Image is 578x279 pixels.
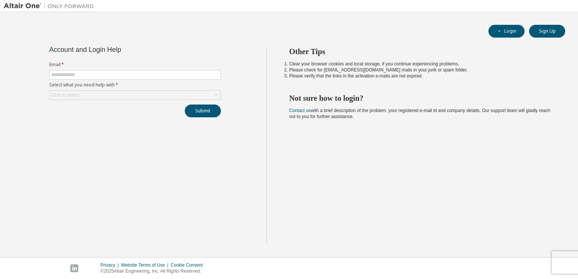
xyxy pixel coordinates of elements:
label: Email [49,62,221,68]
span: with a brief description of the problem, your registered e-mail id and company details. Our suppo... [289,108,551,119]
button: Submit [185,105,221,117]
p: © 2025 Altair Engineering, Inc. All Rights Reserved. [100,268,207,274]
img: linkedin.svg [70,264,78,272]
div: Click to select [51,92,79,98]
div: Cookie Consent [170,262,207,268]
h2: Other Tips [289,47,552,56]
label: Select what you need help with [49,82,221,88]
li: Please verify that the links in the activation e-mails are not expired. [289,73,552,79]
div: Privacy [100,262,121,268]
div: Website Terms of Use [121,262,170,268]
a: Contact us [289,108,311,113]
img: Altair One [4,2,98,10]
button: Login [488,25,525,38]
li: Please check for [EMAIL_ADDRESS][DOMAIN_NAME] mails in your junk or spam folder. [289,67,552,73]
div: Account and Login Help [49,47,187,53]
h2: Not sure how to login? [289,93,552,103]
button: Sign Up [529,25,565,38]
div: Click to select [50,91,221,100]
li: Clear your browser cookies and local storage, if you continue experiencing problems. [289,61,552,67]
